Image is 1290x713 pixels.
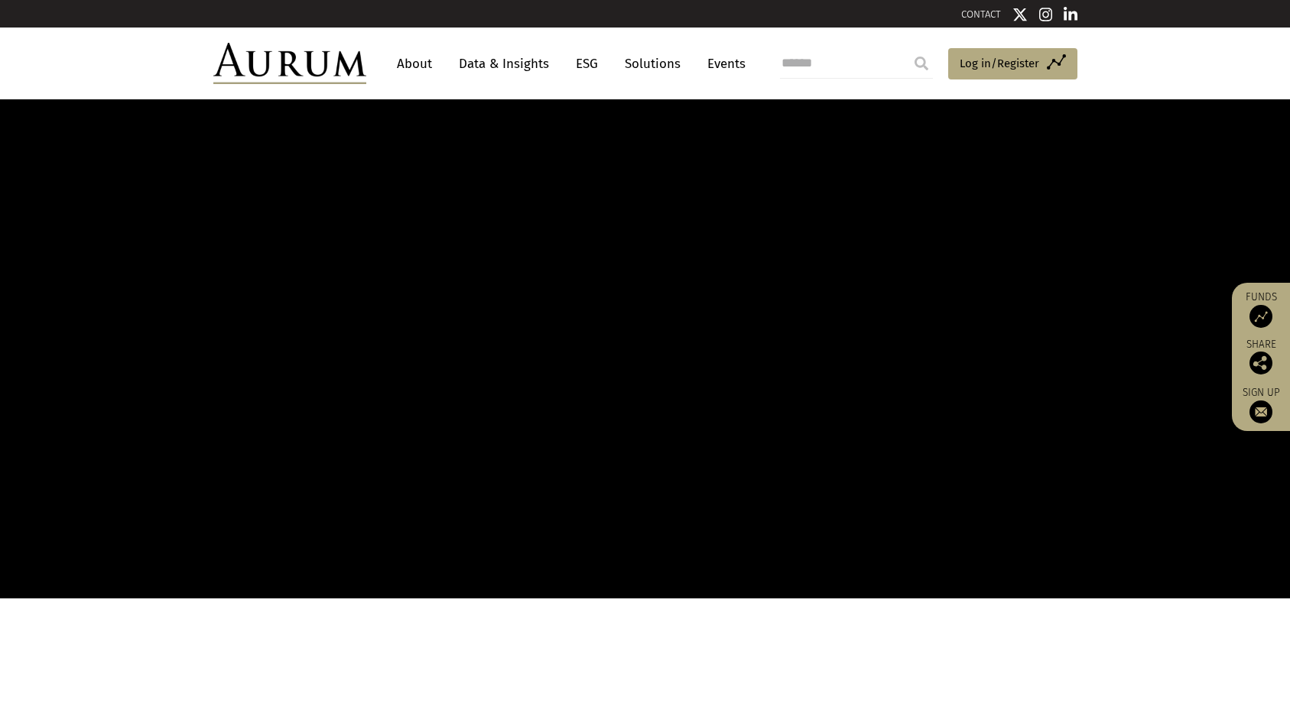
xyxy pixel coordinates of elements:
div: Share [1240,339,1282,374]
a: Sign up [1240,386,1282,423]
img: Instagram icon [1039,7,1053,22]
a: Events [700,50,746,78]
img: Aurum [213,43,366,84]
img: Sign up to our newsletter [1249,400,1272,423]
img: Share this post [1249,352,1272,374]
a: Funds [1240,290,1282,328]
input: Submit [906,48,937,79]
img: Access Funds [1249,305,1272,328]
a: ESG [568,50,606,78]
a: About [389,50,440,78]
a: Solutions [617,50,688,78]
span: Log in/Register [960,54,1039,73]
a: Data & Insights [451,50,557,78]
img: Linkedin icon [1064,7,1077,22]
a: Log in/Register [948,48,1077,80]
img: Twitter icon [1012,7,1028,22]
a: CONTACT [961,8,1001,20]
